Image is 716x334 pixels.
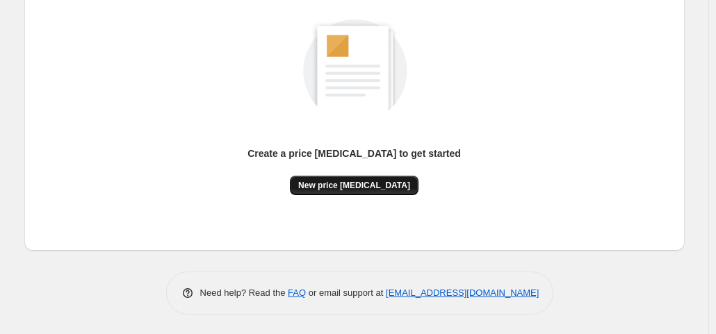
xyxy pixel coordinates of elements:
span: New price [MEDICAL_DATA] [298,180,410,191]
a: FAQ [288,287,306,298]
span: or email support at [306,287,386,298]
span: Need help? Read the [200,287,288,298]
button: New price [MEDICAL_DATA] [290,176,418,195]
p: Create a price [MEDICAL_DATA] to get started [247,147,461,160]
a: [EMAIL_ADDRESS][DOMAIN_NAME] [386,287,539,298]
